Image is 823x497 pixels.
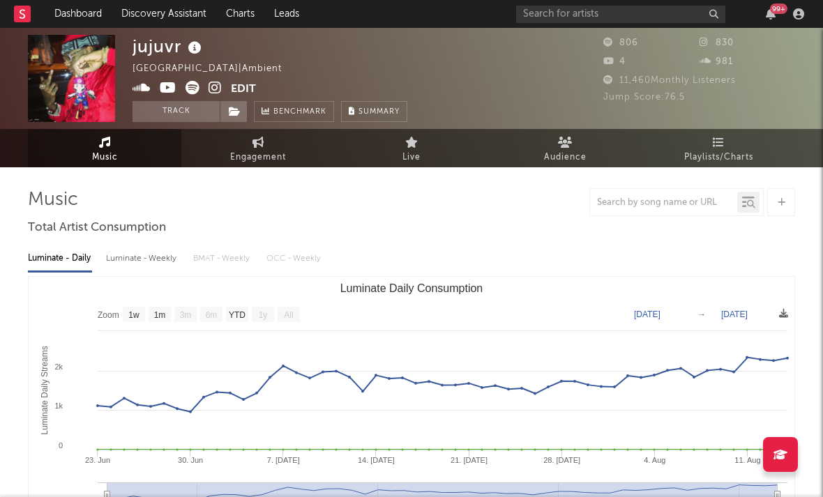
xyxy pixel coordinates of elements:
text: 7. [DATE] [267,456,300,464]
span: Jump Score: 76.5 [603,93,685,102]
button: Track [133,101,220,122]
button: Summary [341,101,407,122]
span: 830 [700,38,734,47]
text: 0 [59,441,63,450]
div: [GEOGRAPHIC_DATA] | Ambient [133,61,298,77]
button: Edit [231,81,256,98]
a: Music [28,129,181,167]
a: Live [335,129,488,167]
input: Search for artists [516,6,725,23]
a: Engagement [181,129,335,167]
text: 1w [128,310,139,320]
span: 4 [603,57,626,66]
span: Total Artist Consumption [28,220,166,236]
text: 21. [DATE] [451,456,488,464]
span: 11,460 Monthly Listeners [603,76,736,85]
span: Live [402,149,421,166]
div: jujuvr [133,35,205,58]
text: [DATE] [634,309,660,319]
text: 1k [54,402,63,410]
text: 6m [206,310,218,320]
div: 99 + [770,3,787,14]
text: [DATE] [721,309,748,319]
text: → [697,309,706,319]
span: Summary [358,108,400,116]
text: 11. Aug [734,456,760,464]
button: 99+ [766,8,776,20]
span: Playlists/Charts [684,149,753,166]
div: Luminate - Weekly [106,247,179,270]
text: 28. [DATE] [543,456,580,464]
text: 2k [54,362,63,371]
span: Music [92,149,118,166]
text: Zoom [98,310,119,320]
text: 30. Jun [178,456,203,464]
text: YTD [229,310,246,320]
text: 14. [DATE] [358,456,395,464]
span: 981 [700,57,733,66]
a: Playlists/Charts [642,129,795,167]
div: Luminate - Daily [28,247,92,270]
text: 4. Aug [644,456,665,464]
span: Audience [544,149,587,166]
a: Audience [488,129,642,167]
text: Luminate Daily Consumption [340,282,483,294]
span: Engagement [230,149,286,166]
text: 23. Jun [85,456,110,464]
text: All [284,310,293,320]
text: 1y [259,310,268,320]
text: Luminate Daily Streams [40,346,50,434]
span: 806 [603,38,638,47]
text: 3m [180,310,192,320]
span: Benchmark [273,104,326,121]
input: Search by song name or URL [590,197,737,208]
a: Benchmark [254,101,334,122]
text: 1m [154,310,166,320]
